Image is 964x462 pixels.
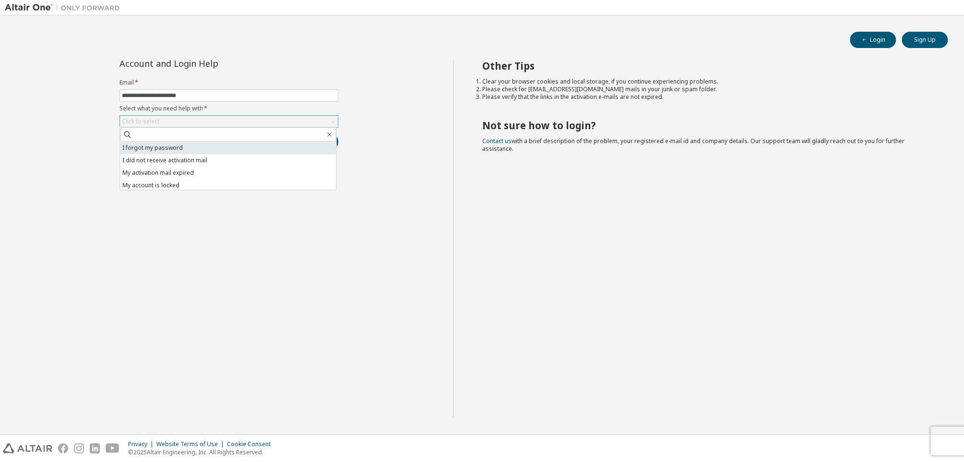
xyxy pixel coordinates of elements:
li: I forgot my password [120,142,336,154]
h2: Other Tips [482,60,930,72]
li: Clear your browser cookies and local storage, if you continue experiencing problems. [482,78,930,85]
img: facebook.svg [58,443,68,453]
div: Click to select [120,116,338,127]
button: Sign Up [902,32,948,48]
li: Please verify that the links in the activation e-mails are not expired. [482,93,930,101]
img: youtube.svg [106,443,119,453]
div: Privacy [128,440,156,448]
div: Account and Login Help [119,60,295,67]
p: © 2025 Altair Engineering, Inc. All Rights Reserved. [128,448,276,456]
img: altair_logo.svg [3,443,52,453]
span: with a brief description of the problem, your registered e-mail id and company details. Our suppo... [482,137,904,153]
img: instagram.svg [74,443,84,453]
div: Click to select [122,118,159,125]
label: Select what you need help with [119,105,338,112]
li: Please check for [EMAIL_ADDRESS][DOMAIN_NAME] mails in your junk or spam folder. [482,85,930,93]
img: Altair One [5,3,125,12]
label: Email [119,79,338,86]
a: Contact us [482,137,512,145]
div: Cookie Consent [227,440,276,448]
button: Login [850,32,896,48]
div: Website Terms of Use [156,440,227,448]
img: linkedin.svg [90,443,100,453]
h2: Not sure how to login? [482,119,930,132]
